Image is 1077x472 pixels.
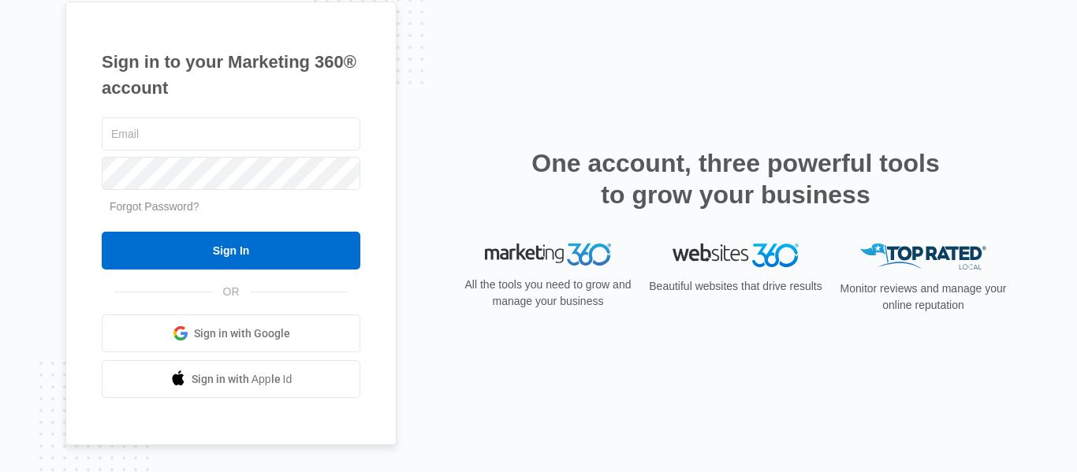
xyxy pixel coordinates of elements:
span: Sign in with Google [194,325,290,342]
h2: One account, three powerful tools to grow your business [527,147,945,210]
input: Sign In [102,232,360,269]
span: Sign in with Apple Id [192,371,293,388]
img: Marketing 360 [485,243,611,266]
span: OR [212,284,251,300]
p: Monitor reviews and manage your online reputation [835,281,1012,314]
p: Beautiful websites that drive results [647,278,824,295]
input: Email [102,117,360,151]
img: Top Rated Local [860,243,986,269]
a: Forgot Password? [110,200,199,213]
a: Sign in with Apple Id [102,360,360,398]
img: Websites 360 [673,243,799,266]
a: Sign in with Google [102,314,360,352]
h1: Sign in to your Marketing 360® account [102,49,360,101]
p: All the tools you need to grow and manage your business [460,277,636,310]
